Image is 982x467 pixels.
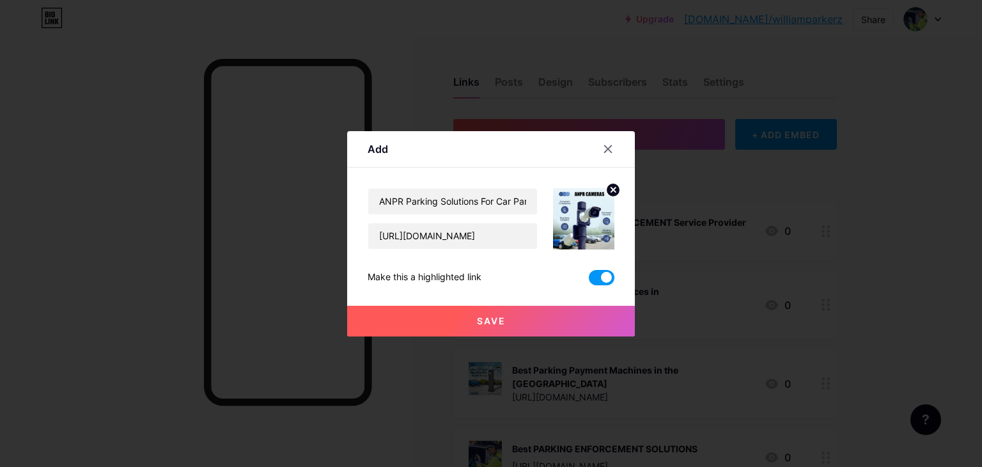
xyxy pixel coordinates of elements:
div: Make this a highlighted link [368,270,481,285]
img: link_thumbnail [553,188,614,249]
input: URL [368,223,537,249]
button: Save [347,306,635,336]
div: Add [368,141,388,157]
span: Save [477,315,506,326]
input: Title [368,189,537,214]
